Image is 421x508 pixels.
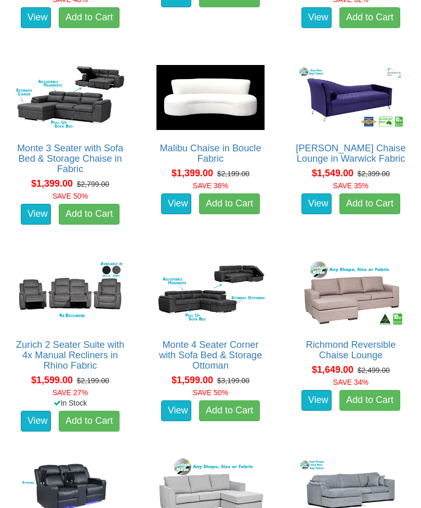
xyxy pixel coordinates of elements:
font: SAVE 50% [52,192,88,200]
span: $1,399.00 [31,178,73,189]
span: $1,399.00 [172,168,213,178]
font: SAVE 50% [193,388,228,397]
a: View [21,204,51,225]
img: Zurich 2 Seater Suite with 4x Manual Recliners in Rhino Fabric [14,259,127,329]
span: $1,599.00 [31,375,73,385]
a: View [161,193,191,214]
a: View [301,7,332,28]
span: $1,549.00 [312,168,353,178]
a: Add to Cart [59,411,120,432]
a: Add to Cart [59,204,120,225]
a: Richmond Reversible Chaise Lounge [306,340,396,360]
a: Add to Cart [339,7,400,28]
img: Romeo Chaise Lounge in Warwick Fabric [294,62,407,133]
del: $2,199.00 [77,376,109,385]
font: SAVE 35% [333,181,369,190]
img: Monte 3 Seater with Sofa Bed & Storage Chaise in Fabric [14,62,127,133]
a: Add to Cart [339,390,400,411]
font: SAVE 36% [193,181,228,190]
del: $2,499.00 [358,366,390,374]
span: $1,599.00 [172,375,213,385]
a: Malibu Chaise in Boucle Fabric [160,143,261,164]
a: View [21,411,51,432]
del: $2,199.00 [217,170,249,178]
del: $3,199.00 [217,376,249,385]
a: Add to Cart [59,7,120,28]
font: SAVE 34% [333,378,369,386]
a: [PERSON_NAME] Chaise Lounge in Warwick Fabric [296,143,405,164]
div: In Stock [6,398,135,408]
a: View [301,390,332,411]
a: View [161,400,191,421]
font: SAVE 27% [52,388,88,397]
del: $2,399.00 [358,170,390,178]
img: Monte 4 Seater Corner with Sofa Bed & Storage Ottoman [154,259,267,329]
a: Add to Cart [199,400,260,421]
del: $2,799.00 [77,180,109,188]
a: Add to Cart [339,193,400,214]
a: Monte 4 Seater Corner with Sofa Bed & Storage Ottoman [159,340,262,371]
img: Malibu Chaise in Boucle Fabric [154,62,267,133]
a: Zurich 2 Seater Suite with 4x Manual Recliners in Rhino Fabric [16,340,124,371]
a: Add to Cart [199,193,260,214]
a: View [301,193,332,214]
a: Monte 3 Seater with Sofa Bed & Storage Chaise in Fabric [17,143,123,174]
img: Richmond Reversible Chaise Lounge [294,259,407,329]
a: View [21,7,51,28]
span: $1,649.00 [312,364,353,375]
